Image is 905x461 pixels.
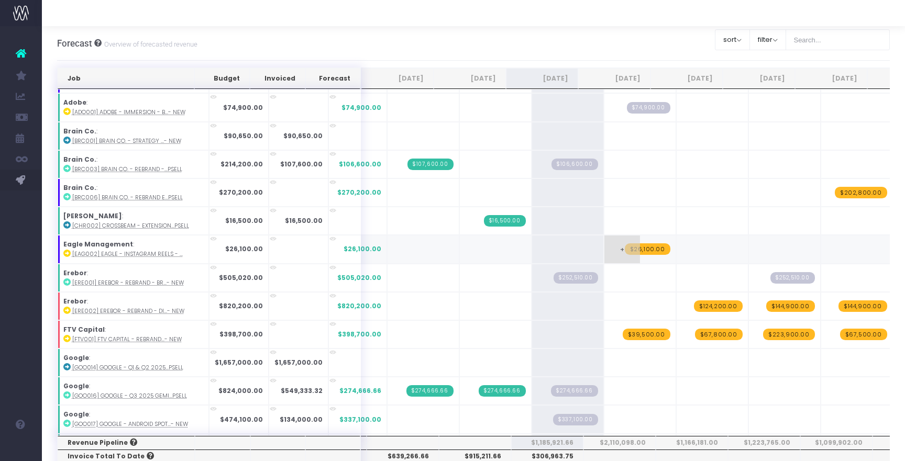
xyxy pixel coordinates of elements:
[406,385,454,397] span: Streamtime Invoice: 898 – [GOO016] Google - Q3 2025 Gemini Design - Brand - Upsell
[63,410,89,419] strong: Google
[770,272,815,284] span: Streamtime Draft Invoice: null – [ERE001] Erebor - Rebrand - Brand - New
[305,68,360,89] th: Forecast
[220,160,263,168] strong: $214,200.00
[623,329,670,340] span: wayahead Revenue Forecast Item
[63,183,96,192] strong: Brain Co.
[63,240,133,249] strong: Eagle Management
[72,335,182,343] abbr: [FTV001] FTV Capital - Rebrand - Brand - New
[274,358,323,367] strong: $1,657,000.00
[250,68,305,89] th: Invoiced
[650,68,723,89] th: Nov 25: activate to sort column ascending
[58,122,209,150] td: :
[58,405,209,433] td: :
[63,268,87,277] strong: Erebor
[337,301,381,311] span: $820,200.00
[219,273,263,282] strong: $505,020.00
[63,211,122,220] strong: [PERSON_NAME]
[715,29,750,50] button: sort
[723,68,795,89] th: Dec 25: activate to sort column ascending
[283,131,323,140] strong: $90,650.00
[749,29,786,50] button: filter
[280,415,323,424] strong: $134,000.00
[728,436,800,449] th: $1,223,765.00
[72,279,184,287] abbr: [ERE001] Erebor - Rebrand - Brand - New
[63,155,96,164] strong: Brain Co.
[63,325,105,334] strong: FTV Capital
[553,414,598,425] span: Streamtime Draft Invoice: null – [GOO017] Google - Android - Brand - New
[63,98,86,107] strong: Adobe
[219,330,263,339] strong: $398,700.00
[694,300,743,312] span: wayahead Revenue Forecast Item
[58,292,209,320] td: :
[219,188,263,197] strong: $270,200.00
[281,386,323,395] strong: $549,333.32
[344,244,381,254] span: $26,100.00
[225,216,263,225] strong: $16,500.00
[835,187,887,198] span: wayahead Revenue Forecast Item
[57,38,92,49] span: Forecast
[194,68,250,89] th: Budget
[339,415,381,424] span: $337,100.00
[58,264,209,292] td: :
[361,68,434,89] th: Jul 25: activate to sort column ascending
[434,68,506,89] th: Aug 25: activate to sort column ascending
[72,222,189,230] abbr: [CHR002] Crossbeam - Extension - Brand - Upsell
[72,420,188,428] abbr: [GOO017] Google - Android Spotlight - Brand - New
[72,364,183,372] abbr: [GOO014] Google - Q1 & Q2 2025 Gemini Design Retainer - Brand - Upsell
[484,215,526,227] span: Streamtime Invoice: 913 – [CHR002] Crossbeam - Extension - Brand - Upsell
[219,301,263,310] strong: $820,200.00
[795,68,867,89] th: Jan 26: activate to sort column ascending
[786,29,890,50] input: Search...
[695,329,743,340] span: wayahead Revenue Forecast Item
[58,150,209,178] td: :
[763,329,815,340] span: wayahead Revenue Forecast Item
[838,300,887,312] span: wayahead Revenue Forecast Item
[63,297,87,306] strong: Erebor
[63,127,96,136] strong: Brain Co.
[58,348,209,377] td: :
[215,358,263,367] strong: $1,657,000.00
[800,436,873,449] th: $1,099,902.00
[218,386,263,395] strong: $824,000.00
[341,103,381,113] span: $74,900.00
[337,273,381,283] span: $505,020.00
[58,320,209,348] td: :
[766,300,815,312] span: wayahead Revenue Forecast Item
[225,244,263,253] strong: $26,100.00
[511,436,583,449] th: $1,185,921.66
[58,235,209,263] td: :
[102,38,197,49] small: Overview of forecasted revenue
[72,165,182,173] abbr: [BRC003] Brain Co. - Rebrand - Brand - Upsell
[58,93,209,121] td: :
[625,243,670,255] span: wayahead Revenue Forecast Item
[554,272,598,284] span: Streamtime Draft Invoice: null – [ERE001] Erebor - Rebrand - Brand - New
[72,307,184,315] abbr: [ERE002] Erebor - Rebrand - Digital - New
[840,329,887,340] span: wayahead Revenue Forecast Item
[13,440,29,456] img: images/default_profile_image.png
[58,68,194,89] th: Job: activate to sort column ascending
[72,137,181,145] abbr: [BRC001] Brain Co. - Strategy - Brand - New
[58,178,209,207] td: :
[506,68,578,89] th: Sep 25: activate to sort column ascending
[285,216,323,225] strong: $16,500.00
[583,436,656,449] th: $2,110,098.00
[224,131,263,140] strong: $90,650.00
[58,377,209,405] td: :
[407,159,454,170] span: Streamtime Invoice: CN 892.5 – [BRC003] Brain Co. - Rebrand - Brand - Upsell
[339,386,381,396] span: $274,666.66
[72,108,185,116] abbr: [ADO001] Adobe - Immersion - Brand - New
[72,194,183,201] abbr: [BRC006] Brain Co. - Rebrand Extension - Brand - Upsell
[551,159,598,170] span: Streamtime Draft Invoice: null – [BRC003] Brain Co. - Rebrand - Brand - Upsell
[338,330,381,339] span: $398,700.00
[220,415,263,424] strong: $474,100.00
[578,68,650,89] th: Oct 25: activate to sort column ascending
[551,385,598,397] span: Streamtime Draft Invoice: 896 – [GOO016] Google - Q3 2025 Gemini Design - Brand - Upsell
[656,436,728,449] th: $1,166,181.00
[63,381,89,390] strong: Google
[479,385,526,397] span: Streamtime Invoice: 897 – Google - Q3 2025 Gemini Design
[63,353,89,362] strong: Google
[58,436,195,449] th: Revenue Pipeline
[339,160,381,169] span: $106,600.00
